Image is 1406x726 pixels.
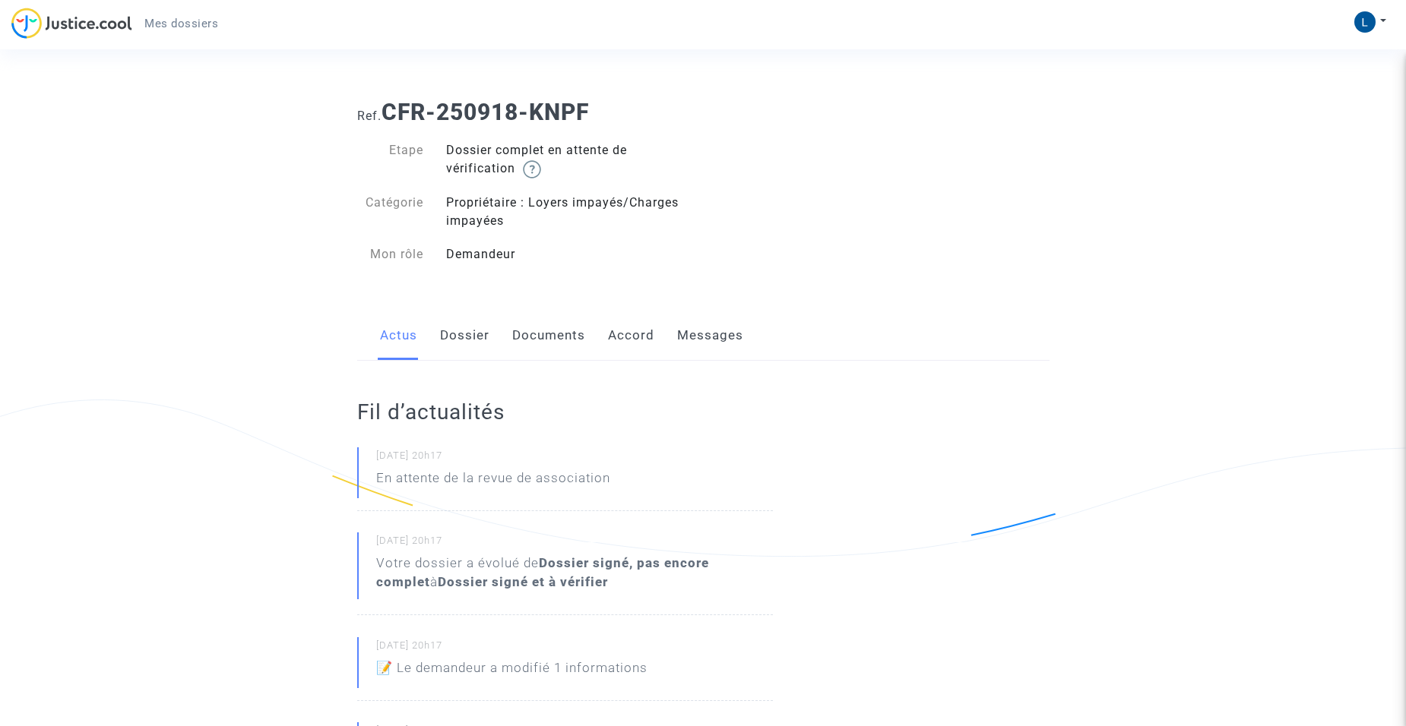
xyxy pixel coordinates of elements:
b: Dossier signé, pas encore complet [376,555,709,589]
p: En attente de la revue de association [376,469,610,495]
div: Catégorie [346,194,435,230]
small: [DATE] 20h17 [376,639,773,658]
a: Dossier [440,311,489,361]
img: ACg8ocKh8hU39Qq4ViYLjyk_Z_2hsTtZrMjHKTbrc2myQ3V7rXtSmw=s96-c [1354,11,1376,33]
div: Votre dossier a évolué de à [376,554,773,592]
small: [DATE] 20h17 [376,449,773,469]
div: Mon rôle [346,245,435,264]
p: 📝 Le demandeur a modifié 1 informations [376,658,648,685]
a: Actus [380,311,417,361]
span: Mes dossiers [144,17,218,30]
span: Ref. [357,109,382,123]
div: Demandeur [435,245,703,264]
b: Dossier signé et à vérifier [438,574,608,589]
small: [DATE] 20h17 [376,534,773,554]
img: help.svg [523,160,541,178]
a: Messages [677,311,743,361]
a: Accord [608,311,654,361]
a: Documents [512,311,585,361]
div: Dossier complet en attente de vérification [435,141,703,178]
img: jc-logo.svg [11,8,132,39]
a: Mes dossiers [132,12,230,35]
div: Etape [346,141,435,178]
h2: Fil d’actualités [357,399,773,425]
div: Propriétaire : Loyers impayés/Charges impayées [435,194,703,230]
b: CFR-250918-KNPF [382,99,589,125]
